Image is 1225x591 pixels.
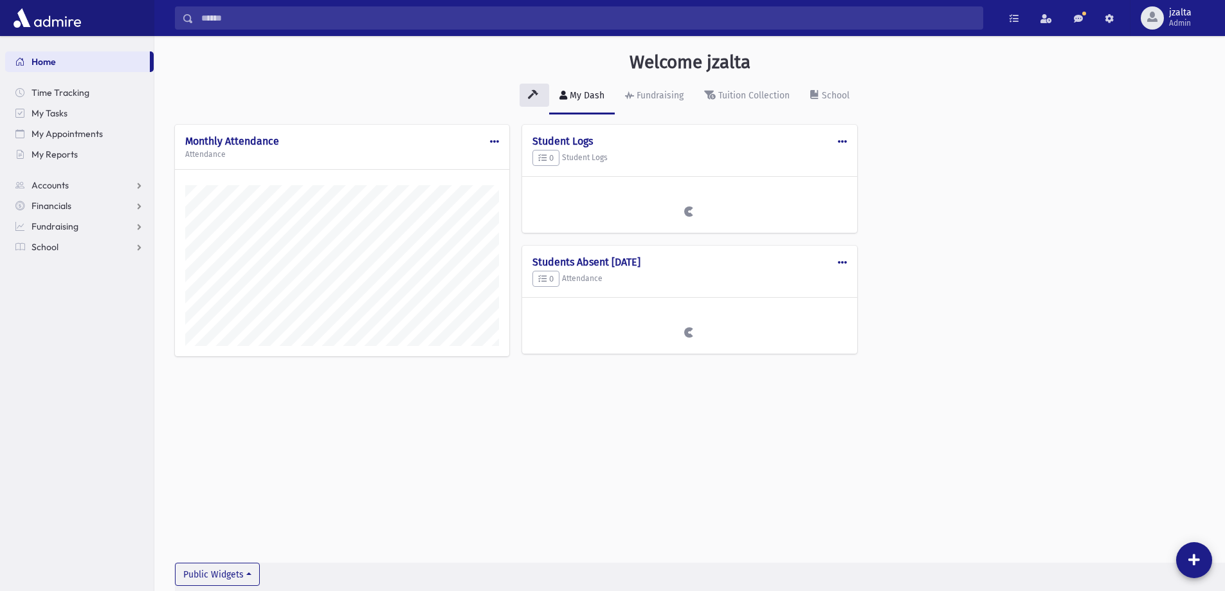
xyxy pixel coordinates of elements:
a: My Reports [5,144,154,165]
a: My Appointments [5,123,154,144]
input: Search [194,6,983,30]
span: 0 [538,274,554,284]
span: Home [32,56,56,68]
a: My Dash [549,78,615,114]
button: 0 [532,271,559,287]
span: jzalta [1169,8,1192,18]
h4: Monthly Attendance [185,135,499,147]
span: 0 [538,153,554,163]
h4: Students Absent [DATE] [532,256,846,268]
div: Fundraising [634,90,684,101]
a: Home [5,51,150,72]
span: Accounts [32,179,69,191]
span: School [32,241,59,253]
a: School [800,78,860,114]
a: Time Tracking [5,82,154,103]
span: Time Tracking [32,87,89,98]
a: Fundraising [615,78,694,114]
h5: Student Logs [532,150,846,167]
h5: Attendance [185,150,499,159]
button: Public Widgets [175,563,260,586]
span: My Appointments [32,128,103,140]
div: My Dash [567,90,604,101]
a: My Tasks [5,103,154,123]
span: My Tasks [32,107,68,119]
a: Financials [5,195,154,216]
a: Accounts [5,175,154,195]
a: Tuition Collection [694,78,800,114]
div: School [819,90,849,101]
h3: Welcome jzalta [630,51,750,73]
span: Fundraising [32,221,78,232]
button: 0 [532,150,559,167]
span: My Reports [32,149,78,160]
h5: Attendance [532,271,846,287]
a: Fundraising [5,216,154,237]
img: AdmirePro [10,5,84,31]
div: Tuition Collection [716,90,790,101]
h4: Student Logs [532,135,846,147]
a: School [5,237,154,257]
span: Financials [32,200,71,212]
span: Admin [1169,18,1192,28]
